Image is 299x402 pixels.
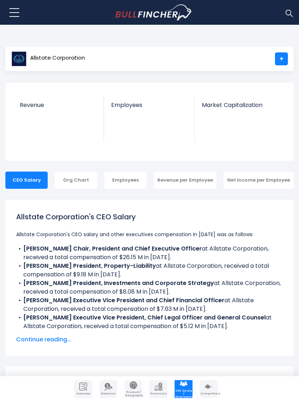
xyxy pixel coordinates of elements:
[16,244,283,262] li: at Allstate Corporation, received a total compensation of $26.15 M in [DATE].
[13,95,104,121] a: Revenue
[124,380,142,398] a: Company Product/Geography
[115,4,193,21] img: bullfincher logo
[175,380,193,398] a: Company Employees
[11,51,27,66] img: ALL logo
[149,380,167,398] a: Company Financials
[23,296,224,304] b: [PERSON_NAME] Executive Vice President and Chief Financial Officer
[55,172,97,189] div: Org Chart
[23,244,202,253] b: [PERSON_NAME] Chair, President and Chief Executive Officer
[175,389,192,398] span: CEO Salary / Employees
[150,392,167,395] span: Financials
[16,296,283,313] li: at Allstate Corporation, received a total compensation of $7.63 M in [DATE].
[75,392,91,395] span: Overview
[224,172,294,189] div: Net Income per Employee
[104,95,195,121] a: Employees
[200,380,218,398] a: Company Competitors
[16,279,283,296] li: at Allstate Corporation, received a total compensation of $8.08 M in [DATE].
[23,313,266,322] b: [PERSON_NAME] Executive Vice President, Chief Legal Officer and General Counsel
[154,172,217,189] div: Revenue per Employee
[275,52,288,65] a: +
[125,391,142,397] span: Product / Geography
[104,172,147,189] div: Employees
[16,230,283,239] p: Allstate Corporation's CEO salary and other executives compensation in [DATE] was as follows:
[23,279,214,287] b: [PERSON_NAME] President, Investments and Corporate Strategy
[16,262,283,279] li: at Allstate Corporation, received a total compensation of $9.18 M in [DATE].
[16,313,283,331] li: at Allstate Corporation, received a total compensation of $5.12 M in [DATE].
[11,52,85,65] a: Allstate Corporation
[16,211,283,222] h1: Allstate Corporation's CEO Salary
[30,55,85,61] span: Allstate Corporation
[115,4,193,21] a: Go to homepage
[195,95,286,121] a: Market Capitalization
[99,380,117,398] a: Company Revenue
[16,335,283,344] span: Continue reading...
[23,262,156,270] b: [PERSON_NAME] President, Property-Liability
[20,102,97,108] span: Revenue
[200,392,217,395] span: Competitors
[202,102,279,108] span: Market Capitalization
[100,392,117,395] span: Revenue
[5,172,48,189] div: CEO Salary
[74,380,92,398] a: Company Overview
[111,102,188,108] span: Employees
